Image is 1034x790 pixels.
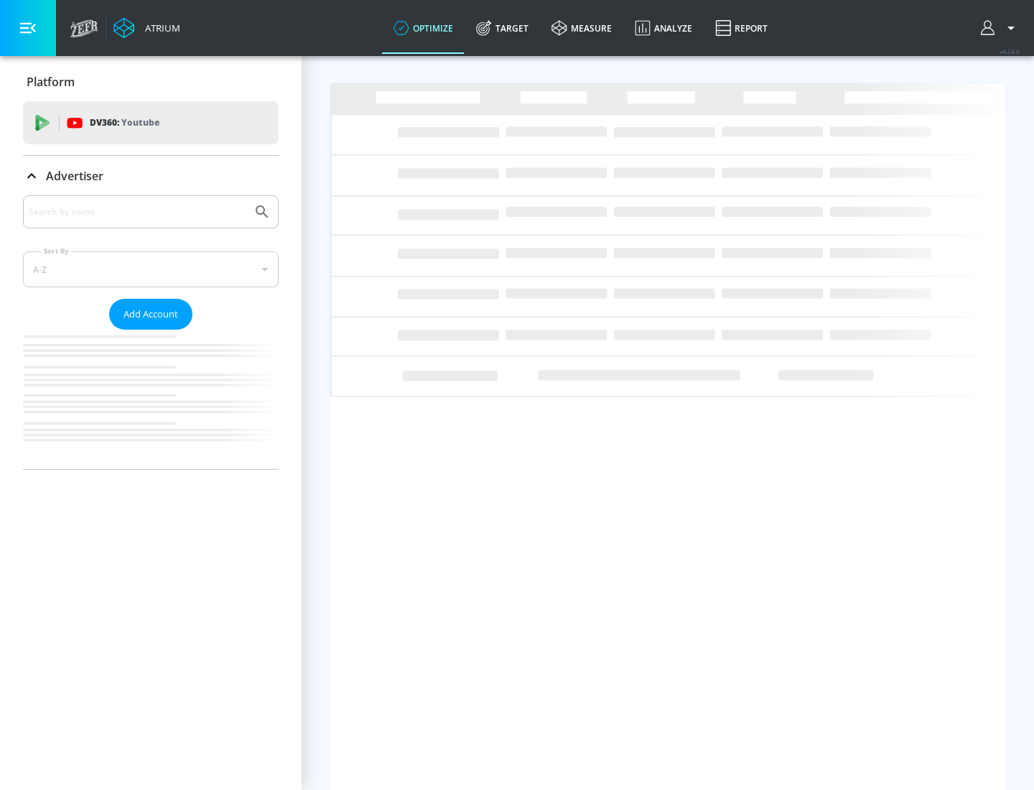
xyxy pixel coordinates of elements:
[27,74,75,90] p: Platform
[23,101,279,144] div: DV360: Youtube
[29,203,246,221] input: Search by name
[41,246,72,256] label: Sort By
[23,251,279,287] div: A-Z
[139,22,180,34] div: Atrium
[23,195,279,469] div: Advertiser
[1000,47,1020,55] span: v 4.24.0
[382,2,465,54] a: optimize
[23,62,279,102] div: Platform
[704,2,779,54] a: Report
[90,115,159,131] p: DV360:
[109,299,192,330] button: Add Account
[124,306,178,322] span: Add Account
[121,115,159,130] p: Youtube
[623,2,704,54] a: Analyze
[113,17,180,39] a: Atrium
[540,2,623,54] a: measure
[23,156,279,196] div: Advertiser
[46,168,103,184] p: Advertiser
[465,2,540,54] a: Target
[23,330,279,469] nav: list of Advertiser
